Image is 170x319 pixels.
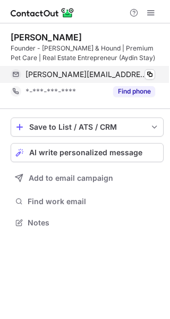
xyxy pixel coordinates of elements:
button: Find work email [11,194,164,209]
span: Add to email campaign [29,174,113,182]
img: ContactOut v5.3.10 [11,6,74,19]
span: [PERSON_NAME][EMAIL_ADDRESS][DOMAIN_NAME] [25,70,147,79]
button: Reveal Button [113,86,155,97]
button: AI write personalized message [11,143,164,162]
span: Notes [28,218,159,228]
span: AI write personalized message [29,148,142,157]
button: Add to email campaign [11,169,164,188]
button: Notes [11,215,164,230]
div: Founder - [PERSON_NAME] & Hound | Premium Pet Care | Real Estate Entrepreneur (Aydin Stay) [11,44,164,63]
span: Find work email [28,197,159,206]
div: Save to List / ATS / CRM [29,123,145,131]
button: save-profile-one-click [11,117,164,137]
div: [PERSON_NAME] [11,32,82,43]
